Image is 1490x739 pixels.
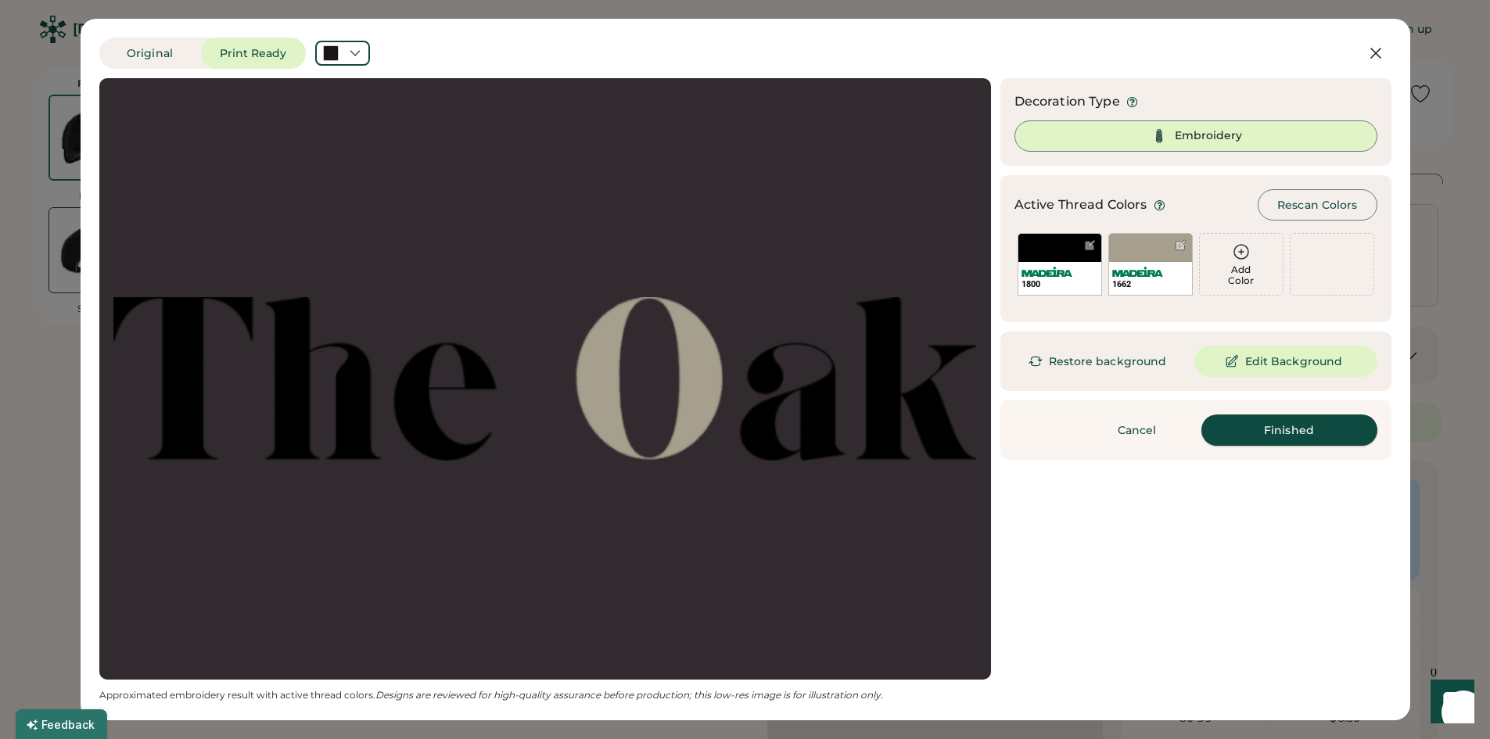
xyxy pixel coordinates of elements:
div: Approximated embroidery result with active thread colors. [99,689,991,701]
img: Madeira%20Logo.svg [1021,267,1072,277]
button: Original [99,38,201,69]
img: Madeira%20Logo.svg [1112,267,1163,277]
div: Decoration Type [1014,92,1120,111]
div: 1662 [1112,278,1189,290]
div: Add Color [1200,264,1283,286]
div: Embroidery [1175,128,1242,144]
em: Designs are reviewed for high-quality assurance before production; this low-res image is for illu... [375,689,883,701]
div: Active Thread Colors [1014,196,1147,214]
button: Edit Background [1194,346,1377,377]
button: Finished [1201,414,1377,446]
iframe: Front Chat [1416,669,1483,736]
button: Print Ready [201,38,306,69]
button: Cancel [1082,414,1192,446]
div: 1800 [1021,278,1098,290]
button: Rescan Colors [1258,189,1377,221]
button: Restore background [1014,346,1186,377]
img: Thread%20Selected.svg [1150,127,1169,145]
